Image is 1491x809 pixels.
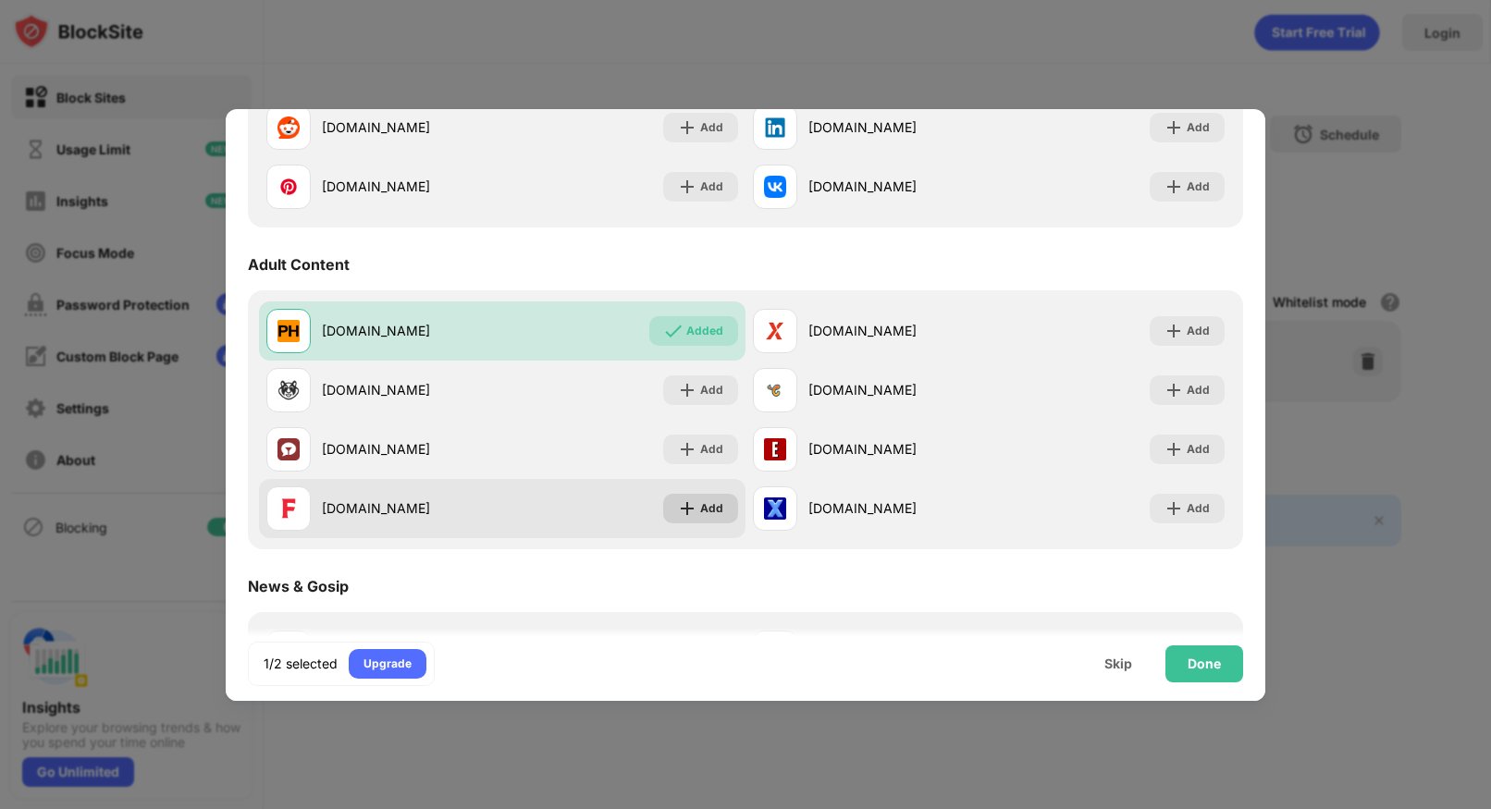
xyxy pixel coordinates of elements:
div: Add [1187,440,1210,459]
div: Add [700,381,723,399]
div: Adult Content [248,255,350,274]
div: 1/2 selected [264,655,338,673]
div: Add [700,178,723,196]
div: Added [686,322,723,340]
div: [DOMAIN_NAME] [808,380,989,399]
div: [DOMAIN_NAME] [322,380,502,399]
div: Skip [1104,656,1132,671]
div: [DOMAIN_NAME] [322,498,502,518]
img: favicons [277,320,300,342]
div: Add [1187,499,1210,518]
div: Upgrade [364,655,412,673]
img: favicons [277,497,300,520]
div: Add [1187,322,1210,340]
div: [DOMAIN_NAME] [808,177,989,196]
img: favicons [277,116,300,139]
div: [DOMAIN_NAME] [808,117,989,137]
img: favicons [277,176,300,198]
div: Add [700,118,723,137]
div: Add [700,440,723,459]
img: favicons [277,379,300,401]
img: favicons [764,379,786,401]
img: favicons [764,116,786,139]
img: favicons [764,176,786,198]
div: [DOMAIN_NAME] [322,177,502,196]
div: Add [700,499,723,518]
div: [DOMAIN_NAME] [808,321,989,340]
div: News & Gosip [248,577,349,595]
div: [DOMAIN_NAME] [808,439,989,459]
div: [DOMAIN_NAME] [322,321,502,340]
div: Add [1187,178,1210,196]
img: favicons [764,438,786,460]
div: Add [1187,118,1210,137]
img: favicons [764,497,786,520]
div: Add [1187,381,1210,399]
div: [DOMAIN_NAME] [322,117,502,137]
div: [DOMAIN_NAME] [322,439,502,459]
img: favicons [277,438,300,460]
div: [DOMAIN_NAME] [808,498,989,518]
div: Done [1188,656,1221,671]
img: favicons [764,320,786,342]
